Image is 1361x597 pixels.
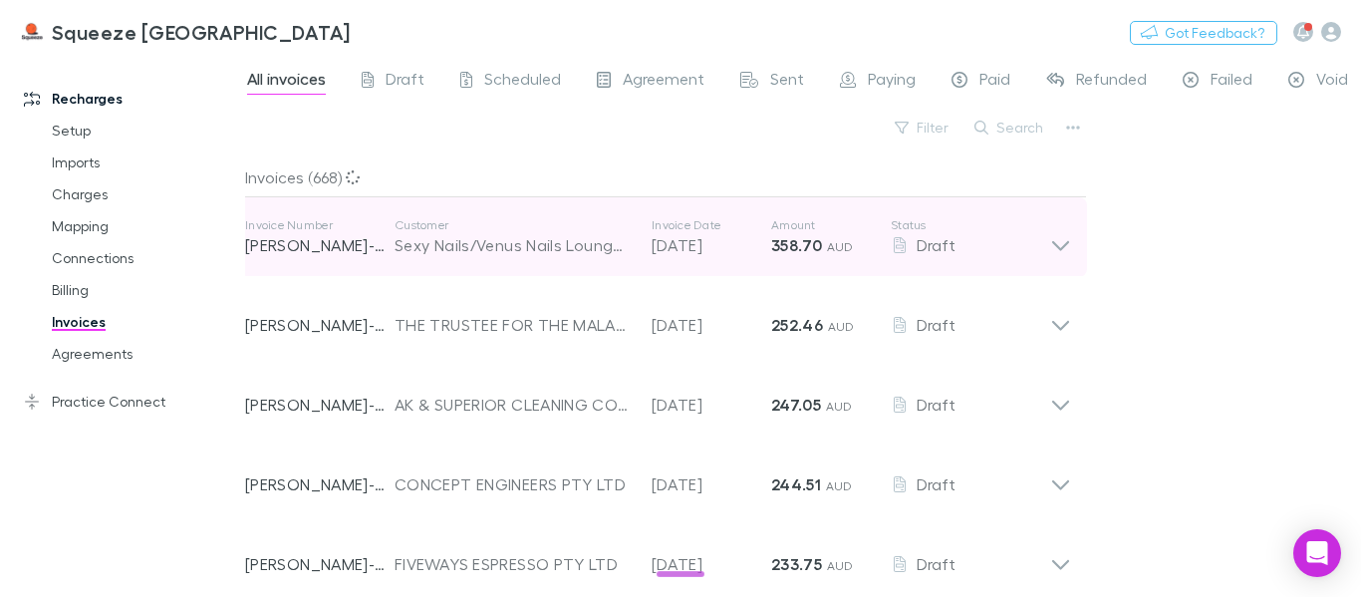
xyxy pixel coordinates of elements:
[247,69,326,95] span: All invoices
[917,395,955,414] span: Draft
[386,69,424,95] span: Draft
[229,357,1087,437] div: [PERSON_NAME]-0120AK & SUPERIOR CLEANING CO PTY LTD[DATE]247.05 AUDDraft
[395,393,632,417] div: AK & SUPERIOR CLEANING CO PTY LTD
[395,217,632,233] p: Customer
[652,552,771,576] p: [DATE]
[828,319,855,334] span: AUD
[885,116,960,140] button: Filter
[229,277,1087,357] div: [PERSON_NAME]-0267THE TRUSTEE FOR THE MALANDA LODGE OPERATIONS TRUST[DATE]252.46 AUDDraft
[770,69,804,95] span: Sent
[32,306,256,338] a: Invoices
[652,313,771,337] p: [DATE]
[8,8,363,56] a: Squeeze [GEOGRAPHIC_DATA]
[826,399,853,414] span: AUD
[1076,69,1147,95] span: Refunded
[4,386,256,418] a: Practice Connect
[868,69,916,95] span: Paying
[623,69,704,95] span: Agreement
[964,116,1055,140] button: Search
[891,217,1050,233] p: Status
[32,210,256,242] a: Mapping
[771,217,891,233] p: Amount
[826,478,853,493] span: AUD
[245,233,395,257] p: [PERSON_NAME]-0385
[652,233,771,257] p: [DATE]
[395,233,632,257] div: Sexy Nails/Venus Nails Lounge RET- 004188
[32,178,256,210] a: Charges
[395,313,632,337] div: THE TRUSTEE FOR THE MALANDA LODGE OPERATIONS TRUST
[917,315,955,334] span: Draft
[771,395,821,415] strong: 247.05
[771,315,823,335] strong: 252.46
[245,393,395,417] p: [PERSON_NAME]-0120
[917,474,955,493] span: Draft
[32,274,256,306] a: Billing
[771,474,821,494] strong: 244.51
[32,338,256,370] a: Agreements
[20,20,44,44] img: Squeeze North Sydney's Logo
[229,437,1087,516] div: [PERSON_NAME]-0060CONCEPT ENGINEERS PTY LTD[DATE]244.51 AUDDraft
[395,552,632,576] div: FIVEWAYS ESPRESSO PTY LTD
[1316,69,1348,95] span: Void
[32,147,256,178] a: Imports
[771,554,822,574] strong: 233.75
[245,217,395,233] p: Invoice Number
[4,83,256,115] a: Recharges
[32,242,256,274] a: Connections
[52,20,351,44] h3: Squeeze [GEOGRAPHIC_DATA]
[484,69,561,95] span: Scheduled
[245,552,395,576] p: [PERSON_NAME]-0074
[827,558,854,573] span: AUD
[917,235,955,254] span: Draft
[395,472,632,496] div: CONCEPT ENGINEERS PTY LTD
[652,472,771,496] p: [DATE]
[827,239,854,254] span: AUD
[917,554,955,573] span: Draft
[652,217,771,233] p: Invoice Date
[245,313,395,337] p: [PERSON_NAME]-0267
[771,235,822,255] strong: 358.70
[652,393,771,417] p: [DATE]
[32,115,256,147] a: Setup
[979,69,1010,95] span: Paid
[1293,529,1341,577] div: Open Intercom Messenger
[1211,69,1252,95] span: Failed
[229,516,1087,596] div: [PERSON_NAME]-0074FIVEWAYS ESPRESSO PTY LTD[DATE]233.75 AUDDraft
[245,472,395,496] p: [PERSON_NAME]-0060
[229,197,1087,277] div: Invoice Number[PERSON_NAME]-0385CustomerSexy Nails/Venus Nails Lounge RET- 004188Invoice Date[DAT...
[1130,21,1277,45] button: Got Feedback?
